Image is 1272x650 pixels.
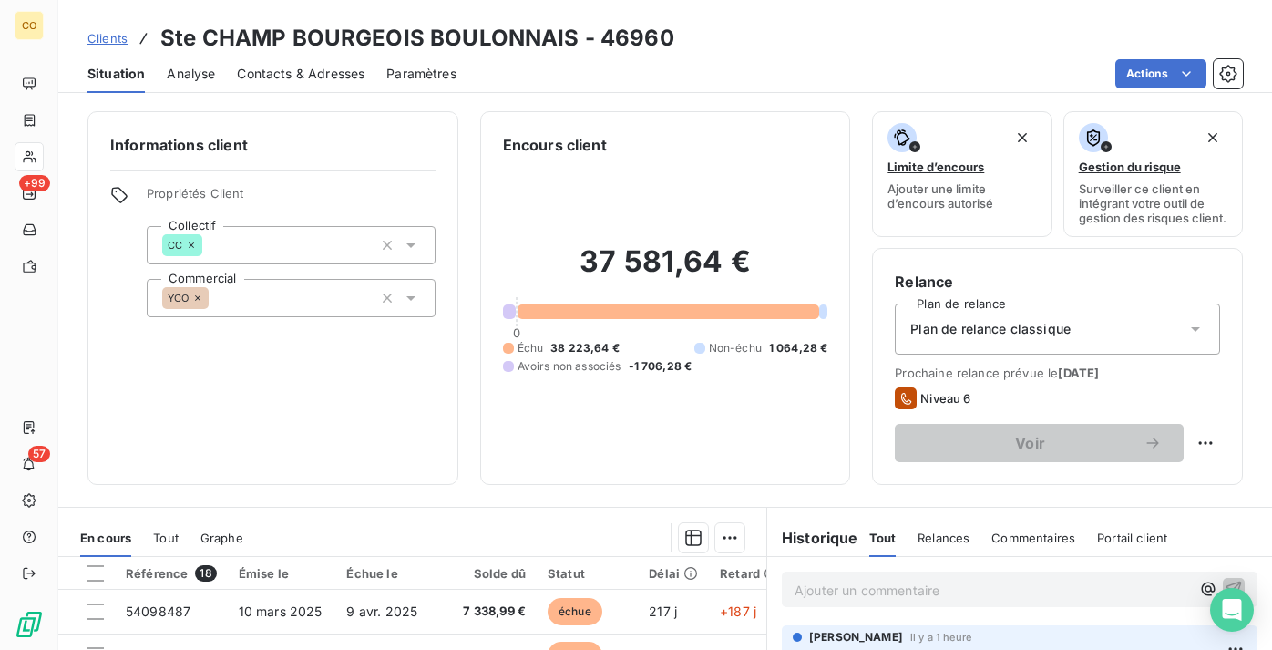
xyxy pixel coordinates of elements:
[920,391,970,406] span: Niveau 6
[452,603,526,621] span: 7 338,99 €
[452,566,526,581] div: Solde dû
[720,566,778,581] div: Retard
[195,565,216,582] span: 18
[550,340,620,356] span: 38 223,64 €
[991,531,1075,545] span: Commentaires
[209,290,223,306] input: Ajouter une valeur
[346,566,430,581] div: Échue le
[548,598,602,625] span: échue
[887,160,984,174] span: Limite d’encours
[895,366,1220,380] span: Prochaine relance prévue le
[649,604,677,619] span: 217 j
[649,566,698,581] div: Délai
[160,22,674,55] h3: Ste CHAMP BOURGEOIS BOULONNAIS - 46960
[1063,111,1243,237] button: Gestion du risqueSurveiller ce client en intégrant votre outil de gestion des risques client.
[503,243,828,298] h2: 37 581,64 €
[895,271,1220,293] h6: Relance
[239,604,323,619] span: 10 mars 2025
[167,65,215,83] span: Analyse
[126,604,190,619] span: 54098487
[15,610,44,639] img: Logo LeanPay
[1079,160,1181,174] span: Gestion du risque
[910,320,1071,338] span: Plan de relance classique
[872,111,1051,237] button: Limite d’encoursAjouter une limite d’encours autorisé
[720,604,756,619] span: +187 j
[518,358,621,375] span: Avoirs non associés
[1097,531,1167,545] span: Portail client
[147,186,436,212] span: Propriétés Client
[809,629,903,645] span: [PERSON_NAME]
[503,134,607,156] h6: Encours client
[126,565,217,582] div: Référence
[513,325,520,340] span: 0
[887,181,1036,211] span: Ajouter une limite d’encours autorisé
[548,566,627,581] div: Statut
[917,436,1144,450] span: Voir
[237,65,364,83] span: Contacts & Adresses
[202,237,217,253] input: Ajouter une valeur
[1079,181,1227,225] span: Surveiller ce client en intégrant votre outil de gestion des risques client.
[895,424,1184,462] button: Voir
[518,340,544,356] span: Échu
[168,240,182,251] span: CC
[769,340,828,356] span: 1 064,28 €
[87,29,128,47] a: Clients
[28,446,50,462] span: 57
[239,566,325,581] div: Émise le
[153,531,179,545] span: Tout
[87,31,128,46] span: Clients
[15,11,44,40] div: CO
[200,531,243,545] span: Graphe
[168,293,189,304] span: YCO
[1115,59,1206,88] button: Actions
[910,632,971,643] span: il y a 1 heure
[80,531,131,545] span: En cours
[1210,588,1254,632] div: Open Intercom Messenger
[767,527,858,549] h6: Historique
[629,358,692,375] span: -1 706,28 €
[346,604,417,619] span: 9 avr. 2025
[19,175,50,191] span: +99
[87,65,145,83] span: Situation
[1058,366,1099,380] span: [DATE]
[386,65,456,83] span: Paramètres
[918,531,969,545] span: Relances
[110,134,436,156] h6: Informations client
[869,531,897,545] span: Tout
[709,340,762,356] span: Non-échu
